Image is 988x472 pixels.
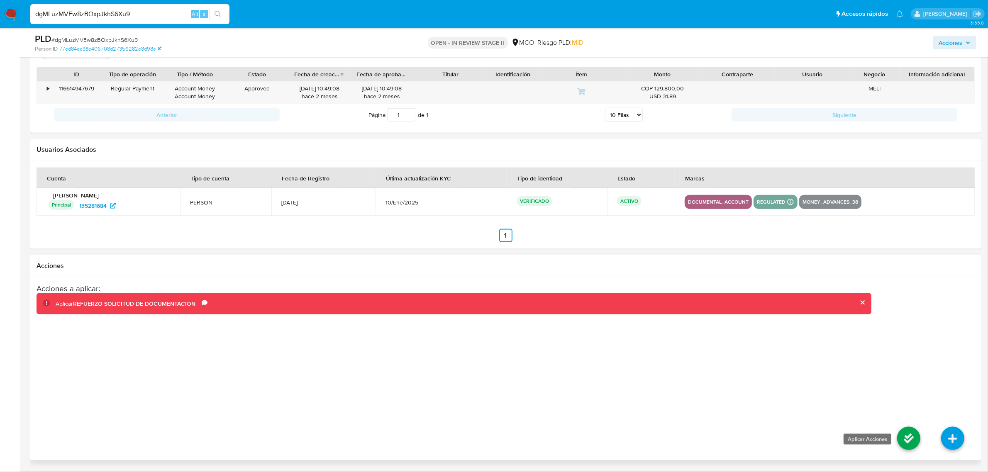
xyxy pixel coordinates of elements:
b: REFUERZO SOLICITUD DE DOCUMENTACION [73,299,195,308]
span: s [203,10,205,18]
button: Acciones [933,36,976,49]
span: MID [572,38,584,47]
h2: Usuarios Asociados [37,146,975,154]
input: Buscar usuario o caso... [30,9,229,19]
h2: Acciones [37,262,975,270]
a: Salir [973,10,982,18]
span: Riesgo PLD: [538,38,584,47]
a: Notificaciones [896,10,903,17]
b: PLD [35,32,51,45]
h3: Acciones a aplicar : [37,284,871,293]
p: OPEN - IN REVIEW STAGE II [428,37,508,49]
b: Person ID [35,45,58,53]
button: search-icon [209,8,226,20]
span: 3.155.0 [970,19,984,26]
span: Accesos rápidos [842,10,888,18]
p: juan.montanobonaga@mercadolibre.com.co [923,10,970,18]
span: # dgMLuzMVEw8zBOxpJkhS6Xu9 [51,36,138,44]
button: cerrar [860,300,865,305]
span: Acciones [939,36,962,49]
span: Alt [192,10,198,18]
div: Aplicar [56,300,202,308]
a: 77ed84ee38e406708d27356282e8d98e [59,45,161,53]
div: MCO [511,38,534,47]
